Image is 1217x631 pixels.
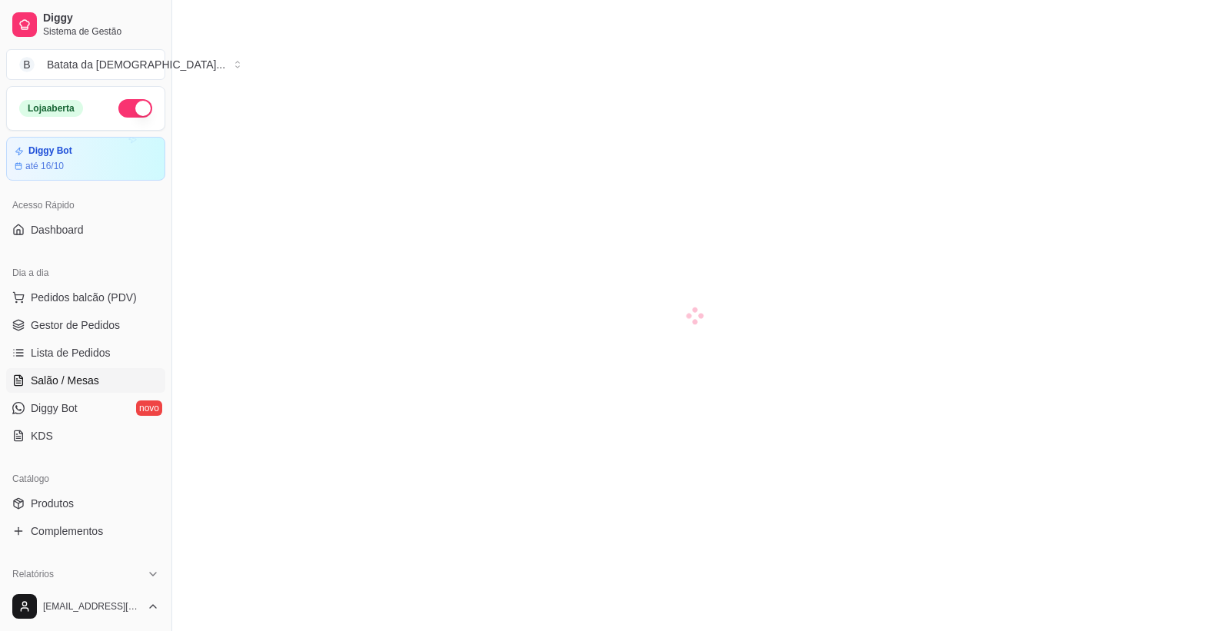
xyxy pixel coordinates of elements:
span: Salão / Mesas [31,373,99,388]
a: Salão / Mesas [6,368,165,393]
span: Diggy [43,12,159,25]
article: até 16/10 [25,160,64,172]
div: Loja aberta [19,100,83,117]
button: Select a team [6,49,165,80]
a: Dashboard [6,218,165,242]
span: Lista de Pedidos [31,345,111,360]
a: DiggySistema de Gestão [6,6,165,43]
a: Lista de Pedidos [6,340,165,365]
a: Complementos [6,519,165,543]
button: [EMAIL_ADDRESS][DOMAIN_NAME] [6,588,165,625]
button: Alterar Status [118,99,152,118]
div: Batata da [DEMOGRAPHIC_DATA] ... [47,57,225,72]
div: Acesso Rápido [6,193,165,218]
div: Catálogo [6,467,165,491]
a: Diggy Botnovo [6,396,165,420]
span: Diggy Bot [31,400,78,416]
span: KDS [31,428,53,443]
span: B [19,57,35,72]
span: Pedidos balcão (PDV) [31,290,137,305]
span: Produtos [31,496,74,511]
button: Pedidos balcão (PDV) [6,285,165,310]
article: Diggy Bot [28,145,72,157]
a: KDS [6,423,165,448]
div: Dia a dia [6,261,165,285]
a: Diggy Botaté 16/10 [6,137,165,181]
span: Sistema de Gestão [43,25,159,38]
a: Gestor de Pedidos [6,313,165,337]
a: Produtos [6,491,165,516]
span: [EMAIL_ADDRESS][DOMAIN_NAME] [43,600,141,613]
span: Dashboard [31,222,84,237]
span: Relatórios [12,568,54,580]
span: Complementos [31,523,103,539]
span: Gestor de Pedidos [31,317,120,333]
